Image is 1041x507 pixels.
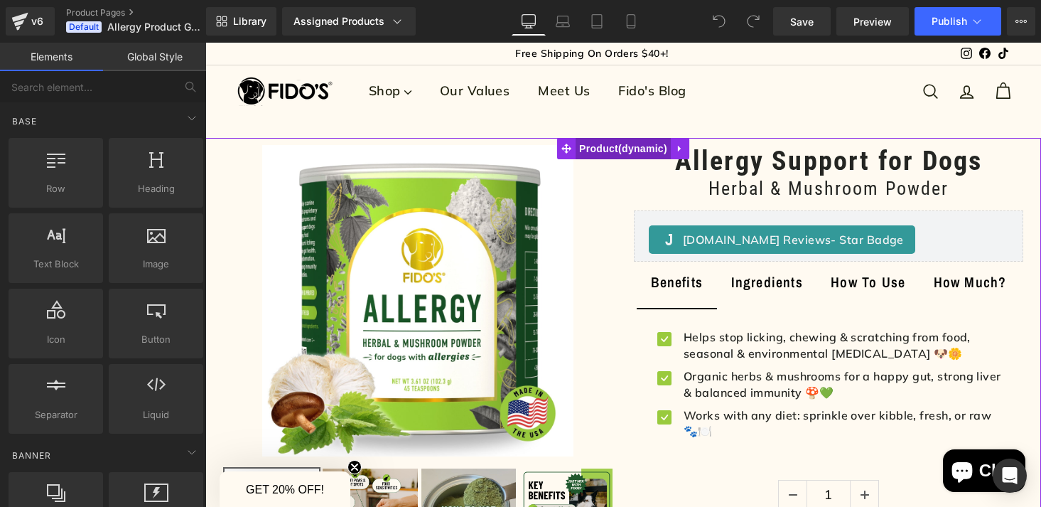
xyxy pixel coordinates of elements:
[932,16,967,27] span: Publish
[625,190,698,204] span: - Star Badge
[465,95,484,117] a: Expand / Collapse
[780,27,816,70] a: Cart
[28,33,128,63] img: Fido's Bone Broth
[113,332,199,347] span: Button
[149,28,601,68] div: Primary
[113,181,199,196] span: Heading
[206,7,276,36] a: New Library
[836,7,909,36] a: Preview
[66,7,230,18] a: Product Pages
[57,102,368,414] img: Allergy Support for Dogs
[546,7,580,36] a: Laptop
[41,441,119,453] span: GET 20% OFF!
[13,181,99,196] span: Row
[705,7,733,36] button: Undo
[293,14,404,28] div: Assigned Products
[13,407,99,422] span: Separator
[733,407,824,453] inbox-online-store-chat: Shopify online store chat
[478,287,765,317] b: Helps stop licking, chewing & scratching from food, seasonal & environmental [MEDICAL_DATA] 🐶🌼
[28,4,745,18] p: Free Shipping On Orders $40+!
[915,7,1001,36] button: Publish
[625,230,700,250] div: How To Use
[103,43,206,71] a: Global Style
[11,449,53,462] span: Banner
[318,28,399,68] a: Meet Us
[14,429,145,464] div: GET 20% OFF!Close teaser
[149,28,220,68] summary: Shop
[790,14,814,29] span: Save
[13,257,99,272] span: Text Block
[142,417,156,432] button: Close teaser
[220,28,319,68] a: Our Values
[1007,7,1035,36] button: More
[107,21,203,33] span: Allergy Product Gem Page
[28,12,46,31] div: v6
[399,28,495,68] a: Fido's Blog
[526,230,598,250] div: Ingredients
[580,7,614,36] a: Tablet
[728,230,802,250] div: How Much?
[233,15,266,28] span: Library
[11,114,38,128] span: Base
[446,230,498,250] div: Benefits
[614,7,648,36] a: Mobile
[113,257,199,272] span: Image
[470,102,777,135] a: Allergy Support for Dogs
[13,332,99,347] span: Icon
[478,326,796,356] b: Organic herbs & mushrooms for a happy gut, strong liver & balanced immunity 🍄💚
[478,365,789,395] b: Works with any diet: sprinkle over kibble, fresh, or raw 🐾🍽️
[993,459,1027,493] div: Open Intercom Messenger
[512,7,546,36] a: Desktop
[6,7,55,36] a: v6
[853,14,892,29] span: Preview
[370,95,465,117] span: Product
[113,407,199,422] span: Liquid
[739,7,767,36] button: Redo
[478,188,699,206] span: [DOMAIN_NAME] Reviews
[428,135,818,157] h1: Herbal & Mushroom Powder
[66,21,102,33] span: Default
